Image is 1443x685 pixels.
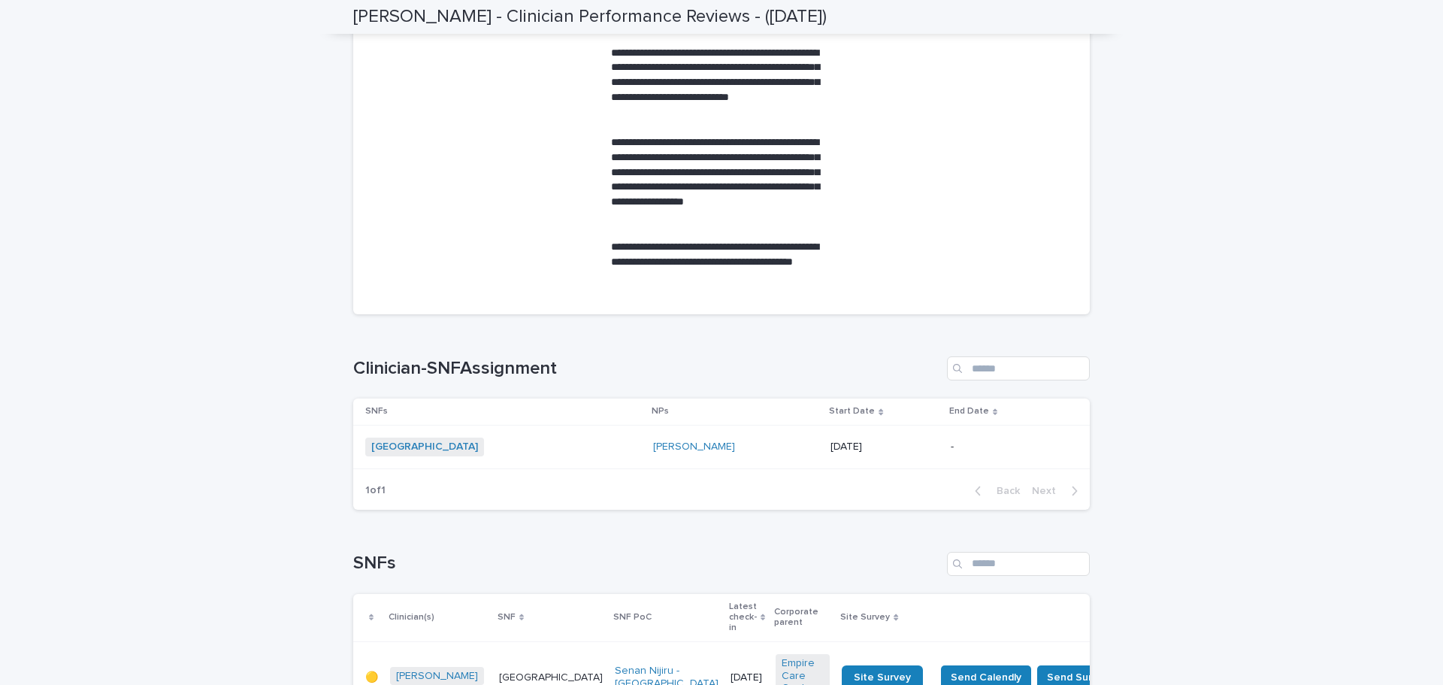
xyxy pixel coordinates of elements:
[652,403,669,420] p: NPs
[389,609,434,626] p: Clinician(s)
[731,671,764,684] p: [DATE]
[613,609,652,626] p: SNF PoC
[854,672,911,683] span: Site Survey
[1026,484,1090,498] button: Next
[729,599,757,637] p: Latest check-in
[774,604,831,632] p: Corporate parent
[353,472,398,509] p: 1 of 1
[1047,670,1109,685] span: Send Survey
[951,670,1021,685] span: Send Calendly
[365,403,388,420] p: SNFs
[947,552,1090,576] input: Search
[988,486,1020,496] span: Back
[947,356,1090,380] input: Search
[396,670,478,683] a: [PERSON_NAME]
[829,403,875,420] p: Start Date
[353,358,941,380] h1: Clinician-SNFAssignment
[653,441,735,453] a: [PERSON_NAME]
[963,484,1026,498] button: Back
[353,6,827,28] h2: [PERSON_NAME] - Clinician Performance Reviews - ([DATE])
[830,441,938,453] p: [DATE]
[840,609,890,626] p: Site Survey
[949,403,989,420] p: End Date
[365,671,378,684] p: 🟡
[353,425,1090,468] tr: [GEOGRAPHIC_DATA] [PERSON_NAME] [DATE]-
[353,553,941,574] h1: SNFs
[371,441,478,453] a: [GEOGRAPHIC_DATA]
[499,671,603,684] p: [GEOGRAPHIC_DATA]
[1032,486,1065,496] span: Next
[498,609,516,626] p: SNF
[951,441,1066,453] p: -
